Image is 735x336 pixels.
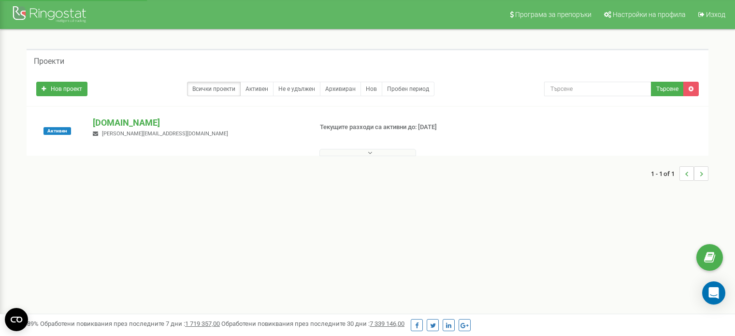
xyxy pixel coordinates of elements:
[370,320,404,327] u: 7 339 146,00
[651,82,684,96] button: Търсене
[93,117,304,129] p: [DOMAIN_NAME]
[702,281,725,305] div: Open Intercom Messenger
[382,82,434,96] a: Пробен период
[320,82,361,96] a: Архивиран
[221,320,404,327] span: Обработени повиквания през последните 30 дни :
[613,11,686,18] span: Настройки на профила
[515,11,591,18] span: Програма за препоръки
[240,82,274,96] a: Активен
[36,82,87,96] a: Нов проект
[34,57,64,66] h5: Проекти
[40,320,220,327] span: Обработени повиквания през последните 7 дни :
[320,123,475,132] p: Текущите разходи са активни до: [DATE]
[273,82,320,96] a: Не е удължен
[544,82,651,96] input: Търсене
[185,320,220,327] u: 1 719 357,00
[5,308,28,331] button: Open CMP widget
[651,166,679,181] span: 1 - 1 of 1
[187,82,241,96] a: Всички проекти
[360,82,382,96] a: Нов
[651,157,708,190] nav: ...
[706,11,725,18] span: Изход
[102,131,228,137] span: [PERSON_NAME][EMAIL_ADDRESS][DOMAIN_NAME]
[43,127,71,135] span: Активен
